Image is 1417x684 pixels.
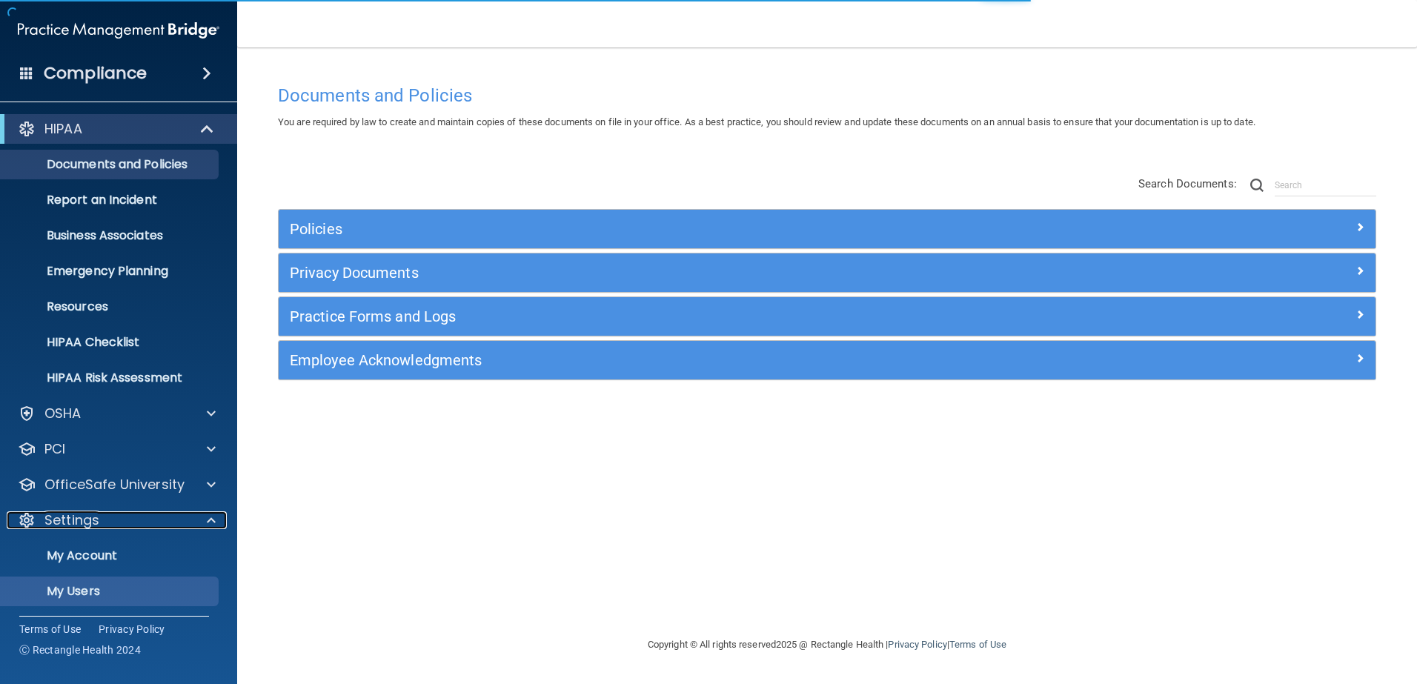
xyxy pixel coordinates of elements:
[290,261,1364,285] a: Privacy Documents
[290,308,1090,325] h5: Practice Forms and Logs
[557,621,1098,668] div: Copyright © All rights reserved 2025 @ Rectangle Health | |
[10,264,212,279] p: Emergency Planning
[10,584,212,599] p: My Users
[290,352,1090,368] h5: Employee Acknowledgments
[44,511,99,529] p: Settings
[99,622,165,637] a: Privacy Policy
[888,639,946,650] a: Privacy Policy
[19,643,141,657] span: Ⓒ Rectangle Health 2024
[18,511,216,529] a: Settings
[10,228,212,243] p: Business Associates
[19,622,81,637] a: Terms of Use
[44,63,147,84] h4: Compliance
[10,335,212,350] p: HIPAA Checklist
[949,639,1006,650] a: Terms of Use
[1138,177,1237,190] span: Search Documents:
[10,193,212,207] p: Report an Incident
[18,476,216,494] a: OfficeSafe University
[44,476,185,494] p: OfficeSafe University
[278,116,1255,127] span: You are required by law to create and maintain copies of these documents on file in your office. ...
[290,221,1090,237] h5: Policies
[10,371,212,385] p: HIPAA Risk Assessment
[1275,174,1376,196] input: Search
[290,348,1364,372] a: Employee Acknowledgments
[1161,579,1399,638] iframe: Drift Widget Chat Controller
[18,16,219,45] img: PMB logo
[18,120,215,138] a: HIPAA
[44,405,82,422] p: OSHA
[10,299,212,314] p: Resources
[10,548,212,563] p: My Account
[290,305,1364,328] a: Practice Forms and Logs
[18,440,216,458] a: PCI
[290,265,1090,281] h5: Privacy Documents
[278,86,1376,105] h4: Documents and Policies
[44,440,65,458] p: PCI
[1250,179,1264,192] img: ic-search.3b580494.png
[10,157,212,172] p: Documents and Policies
[18,405,216,422] a: OSHA
[44,120,82,138] p: HIPAA
[290,217,1364,241] a: Policies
